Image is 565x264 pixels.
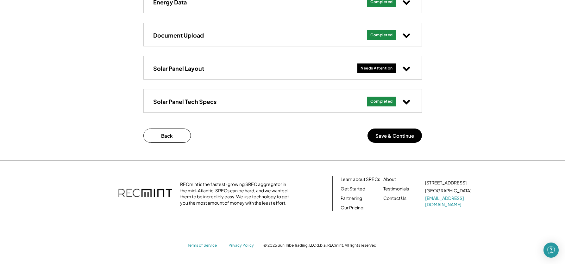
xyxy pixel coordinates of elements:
div: [STREET_ADDRESS] [425,180,467,186]
h3: Solar Panel Tech Specs [153,98,217,105]
a: Learn about SRECs [341,176,380,183]
a: Privacy Policy [229,243,257,248]
div: Needs Attention [361,66,393,71]
div: [GEOGRAPHIC_DATA] [425,188,471,194]
a: Partnering [341,195,362,201]
div: Open Intercom Messenger [543,243,559,258]
a: Get Started [341,186,365,192]
h3: Solar Panel Layout [153,65,204,72]
div: RECmint is the fastest-growing SREC aggregator in the mid-Atlantic. SRECs can be hard, and we wan... [180,181,292,206]
img: recmint-logotype%403x.png [118,183,172,205]
a: Contact Us [383,195,406,201]
button: Save & Continue [367,129,422,143]
button: Back [143,129,191,143]
a: About [383,176,396,183]
a: [EMAIL_ADDRESS][DOMAIN_NAME] [425,195,473,207]
div: © 2025 Sun Tribe Trading, LLC d.b.a. RECmint. All rights reserved. [263,243,377,248]
div: Completed [370,33,393,38]
h3: Document Upload [153,32,204,39]
a: Terms of Service [188,243,223,248]
a: Testimonials [383,186,409,192]
a: Our Pricing [341,205,363,211]
div: Completed [370,99,393,104]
